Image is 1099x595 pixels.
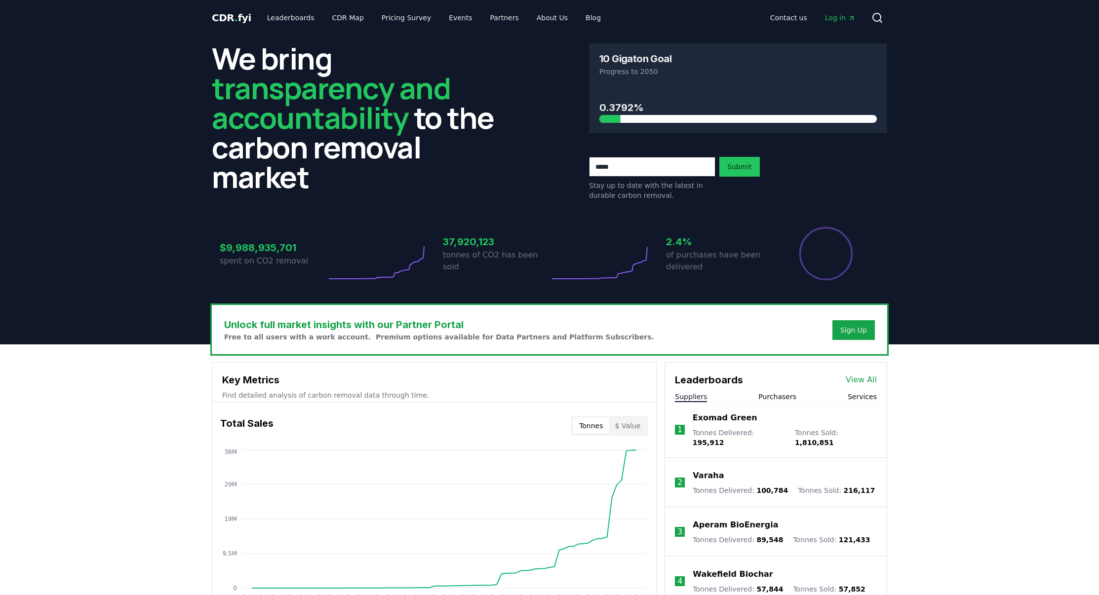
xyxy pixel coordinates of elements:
[324,9,372,27] a: CDR Map
[573,418,609,434] button: Tonnes
[677,477,682,488] p: 2
[762,9,863,27] nav: Main
[843,486,875,494] span: 216,117
[224,516,237,522] tspan: 19M
[224,448,237,455] tspan: 38M
[443,249,549,273] p: tonnes of CO2 has been sold
[666,234,773,249] h3: 2.4%
[693,470,724,482] a: Varaha
[798,485,875,495] p: Tonnes Sold :
[677,526,682,538] p: 3
[817,9,863,27] a: Log in
[756,536,783,544] span: 89,548
[693,519,778,531] a: Aperam BioEnergia
[666,249,773,273] p: of purchases have been delivered
[693,485,788,495] p: Tonnes Delivered :
[233,585,237,592] tspan: 0
[223,550,237,557] tspan: 9.5M
[212,43,510,191] h2: We bring to the carbon removal market
[795,428,877,447] p: Tonnes Sold :
[482,9,527,27] a: Partners
[756,585,783,593] span: 57,844
[762,9,815,27] a: Contact us
[529,9,576,27] a: About Us
[222,390,646,400] p: Find detailed analysis of carbon removal data through time.
[374,9,439,27] a: Pricing Survey
[675,392,707,402] button: Suppliers
[693,439,724,446] span: 195,912
[793,535,870,545] p: Tonnes Sold :
[220,255,326,267] p: spent on CO2 removal
[441,9,480,27] a: Events
[224,481,237,488] tspan: 29M
[758,392,796,402] button: Purchasers
[832,320,875,340] button: Sign Up
[839,536,870,544] span: 121,433
[235,12,238,24] span: .
[693,412,757,424] a: Exomad Green
[224,317,654,332] h3: Unlock full market insights with our Partner Portal
[798,226,854,281] div: Percentage of sales delivered
[224,332,654,342] p: Free to all users with a work account. Premium options available for Data Partners and Platform S...
[839,585,865,593] span: 57,852
[259,9,322,27] a: Leaderboards
[589,181,715,200] p: Stay up to date with the latest in durable carbon removal.
[599,100,877,115] h3: 0.3792%
[846,374,877,386] a: View All
[599,67,877,76] p: Progress to 2050
[848,392,877,402] button: Services
[825,13,856,23] span: Log in
[220,416,274,436] h3: Total Sales
[693,584,783,594] p: Tonnes Delivered :
[675,372,743,387] h3: Leaderboards
[212,12,251,24] span: CDR fyi
[756,486,788,494] span: 100,784
[220,240,326,255] h3: $9,988,935,701
[222,372,646,387] h3: Key Metrics
[793,584,865,594] p: Tonnes Sold :
[719,157,760,177] button: Submit
[693,535,783,545] p: Tonnes Delivered :
[677,575,682,587] p: 4
[212,68,450,138] span: transparency and accountability
[677,424,682,436] p: 1
[259,9,609,27] nav: Main
[212,11,251,25] a: CDR.fyi
[443,234,549,249] h3: 37,920,123
[578,9,609,27] a: Blog
[840,325,867,335] a: Sign Up
[795,439,834,446] span: 1,810,851
[599,54,671,64] h3: 10 Gigaton Goal
[693,428,785,447] p: Tonnes Delivered :
[693,568,773,580] a: Wakefield Biochar
[609,418,647,434] button: $ Value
